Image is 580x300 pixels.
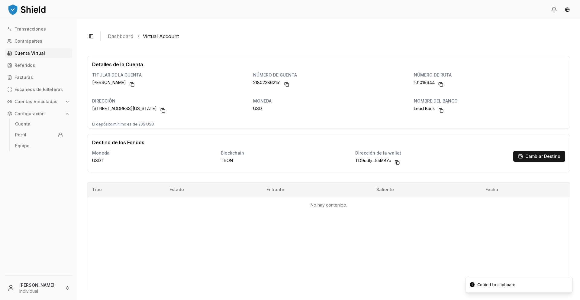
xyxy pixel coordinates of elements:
button: Copy to clipboard [436,80,446,89]
th: Saliente [372,182,480,197]
a: Cuenta Virtual [5,48,72,58]
span: [STREET_ADDRESS][US_STATE] [92,106,157,115]
a: Escaneos de Billeteras [5,85,72,94]
span: Lead Bank [414,106,435,115]
a: Transacciones [5,24,72,34]
p: Detalles de la Cuenta [87,56,570,68]
button: Configuración [5,109,72,119]
span: USD [253,106,262,112]
p: dirección [92,99,243,103]
p: Individual [19,288,60,294]
p: moneda [253,99,404,103]
p: Moneda [92,151,211,155]
span: 218022862151 [253,80,281,89]
a: Virtual Account [143,33,179,40]
p: Cuenta [15,122,31,126]
div: Copied to clipboard [477,282,516,288]
p: nombre del banco [414,99,565,103]
span: [PERSON_NAME] [92,80,126,89]
button: Cambiar Destino [513,151,565,162]
span: TRON [221,158,233,164]
span: TD9udtjr...55MBYu [355,158,391,167]
img: ShieldPay Logo [7,3,47,15]
p: Cuenta Virtual [14,51,45,55]
p: titular de la cuenta [92,73,243,77]
button: Cuentas Vinculadas [5,97,72,106]
button: [PERSON_NAME]Individual [2,278,75,298]
button: Copy to clipboard [436,106,446,115]
button: Copy to clipboard [282,80,292,89]
a: Referidos [5,60,72,70]
p: [PERSON_NAME] [19,282,60,288]
a: Perfil [13,130,65,140]
p: Cambiar Destino [525,154,560,158]
span: 101019644 [414,80,435,89]
p: Transacciones [14,27,46,31]
p: Escaneos de Billeteras [14,87,63,92]
p: Cuentas Vinculadas [14,99,57,104]
p: Perfil [15,133,26,137]
a: Contrapartes [5,36,72,46]
button: Copy to clipboard [127,80,137,89]
a: Facturas [5,73,72,82]
p: Dirección de la wallet [355,151,504,155]
th: Tipo [87,182,165,197]
p: Destino de los Fondos [87,134,149,146]
th: Entrante [262,182,372,197]
a: Dashboard [108,33,133,40]
button: Copy to clipboard [392,158,402,167]
p: Contrapartes [14,39,42,43]
p: Equipo [15,144,30,148]
p: Facturas [14,75,33,80]
span: USDT [92,158,104,164]
button: Copy to clipboard [158,106,168,115]
a: Equipo [13,141,65,151]
p: Blockchain [221,151,346,155]
a: Cuenta [13,119,65,129]
p: número de ruta [414,73,565,77]
p: número de cuenta [253,73,404,77]
p: No hay contenido. [92,202,565,208]
p: Configuración [14,112,45,116]
p: Referidos [14,63,35,67]
span: El depósito mínimo es de 20$ USD. [87,122,159,126]
nav: breadcrumb [108,33,565,40]
th: Fecha [481,182,570,197]
th: Estado [165,182,261,197]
